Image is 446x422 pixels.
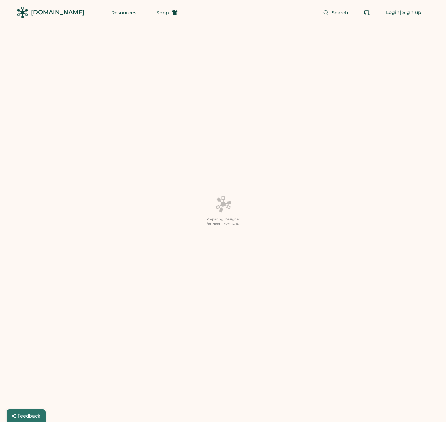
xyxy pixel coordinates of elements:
div: [DOMAIN_NAME] [31,8,84,17]
div: | Sign up [400,9,421,16]
button: Shop [148,6,186,19]
button: Search [315,6,357,19]
button: Retrieve an order [361,6,374,19]
img: Rendered Logo - Screens [17,7,28,18]
span: Shop [156,10,169,15]
div: Login [386,9,400,16]
img: Platens-Black-Loader-Spin-rich%20black.webp [215,196,231,213]
div: Preparing Designer for Next Level 6210 [206,217,240,226]
span: Search [332,10,349,15]
iframe: Front Chat [414,392,443,421]
button: Resources [103,6,144,19]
